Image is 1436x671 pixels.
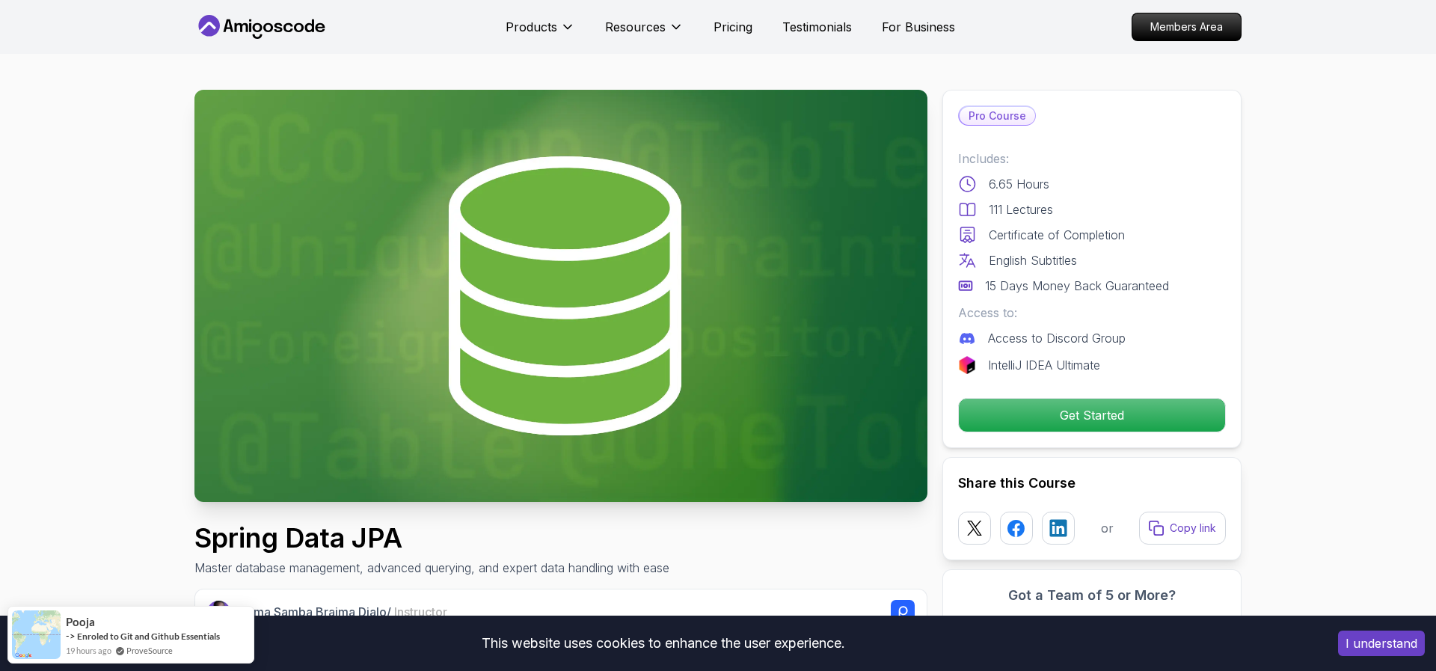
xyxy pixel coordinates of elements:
[194,90,927,502] img: spring-data-jpa_thumbnail
[1101,519,1114,537] p: or
[605,18,666,36] p: Resources
[236,603,447,621] p: Mama Samba Braima Djalo /
[989,226,1125,244] p: Certificate of Completion
[989,175,1049,193] p: 6.65 Hours
[66,630,76,642] span: ->
[194,559,669,577] p: Master database management, advanced querying, and expert data handling with ease
[605,18,684,48] button: Resources
[1343,577,1436,649] iframe: chat widget
[394,604,447,619] span: Instructor
[958,150,1226,168] p: Includes:
[958,585,1226,606] h3: Got a Team of 5 or More?
[958,304,1226,322] p: Access to:
[782,18,852,36] a: Testimonials
[1139,512,1226,545] button: Copy link
[11,627,1316,660] div: This website uses cookies to enhance the user experience.
[989,200,1053,218] p: 111 Lectures
[1170,521,1216,536] p: Copy link
[958,473,1226,494] h2: Share this Course
[1338,631,1425,656] button: Accept cookies
[66,644,111,657] span: 19 hours ago
[77,631,220,642] a: Enroled to Git and Github Essentials
[506,18,575,48] button: Products
[12,610,61,659] img: provesource social proof notification image
[126,644,173,657] a: ProveSource
[958,612,1226,648] p: With one subscription, give your entire team access to all courses and features.
[960,107,1035,125] p: Pro Course
[194,523,669,553] h1: Spring Data JPA
[958,398,1226,432] button: Get Started
[882,18,955,36] a: For Business
[66,616,95,628] span: Pooja
[985,277,1169,295] p: 15 Days Money Back Guaranteed
[207,601,230,624] img: Nelson Djalo
[1132,13,1242,41] a: Members Area
[988,356,1100,374] p: IntelliJ IDEA Ultimate
[958,356,976,374] img: jetbrains logo
[1132,13,1241,40] p: Members Area
[959,399,1225,432] p: Get Started
[506,18,557,36] p: Products
[989,251,1077,269] p: English Subtitles
[714,18,752,36] a: Pricing
[988,329,1126,347] p: Access to Discord Group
